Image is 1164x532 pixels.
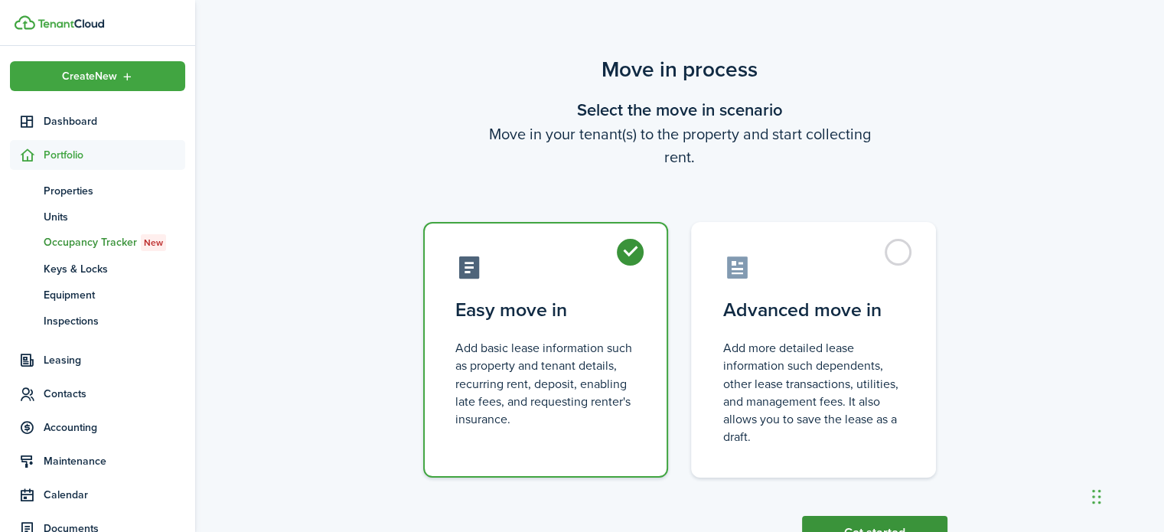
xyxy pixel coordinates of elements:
[62,71,117,82] span: Create New
[15,15,35,30] img: TenantCloud
[44,287,185,303] span: Equipment
[10,204,185,230] a: Units
[44,234,185,251] span: Occupancy Tracker
[412,54,947,86] scenario-title: Move in process
[10,282,185,308] a: Equipment
[44,183,185,199] span: Properties
[10,308,185,334] a: Inspections
[10,61,185,91] button: Open menu
[44,419,185,436] span: Accounting
[44,113,185,129] span: Dashboard
[10,230,185,256] a: Occupancy TrackerNew
[1087,459,1164,532] iframe: Chat Widget
[37,19,104,28] img: TenantCloud
[1092,474,1101,520] div: Drag
[44,209,185,225] span: Units
[455,296,636,324] control-radio-card-title: Easy move in
[44,453,185,469] span: Maintenance
[412,97,947,122] wizard-step-header-title: Select the move in scenario
[44,147,185,163] span: Portfolio
[10,256,185,282] a: Keys & Locks
[723,296,904,324] control-radio-card-title: Advanced move in
[44,313,185,329] span: Inspections
[44,261,185,277] span: Keys & Locks
[10,106,185,136] a: Dashboard
[144,236,163,250] span: New
[723,339,904,446] control-radio-card-description: Add more detailed lease information such dependents, other lease transactions, utilities, and man...
[412,122,947,168] wizard-step-header-description: Move in your tenant(s) to the property and start collecting rent.
[44,352,185,368] span: Leasing
[455,339,636,428] control-radio-card-description: Add basic lease information such as property and tenant details, recurring rent, deposit, enablin...
[44,487,185,503] span: Calendar
[44,386,185,402] span: Contacts
[10,178,185,204] a: Properties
